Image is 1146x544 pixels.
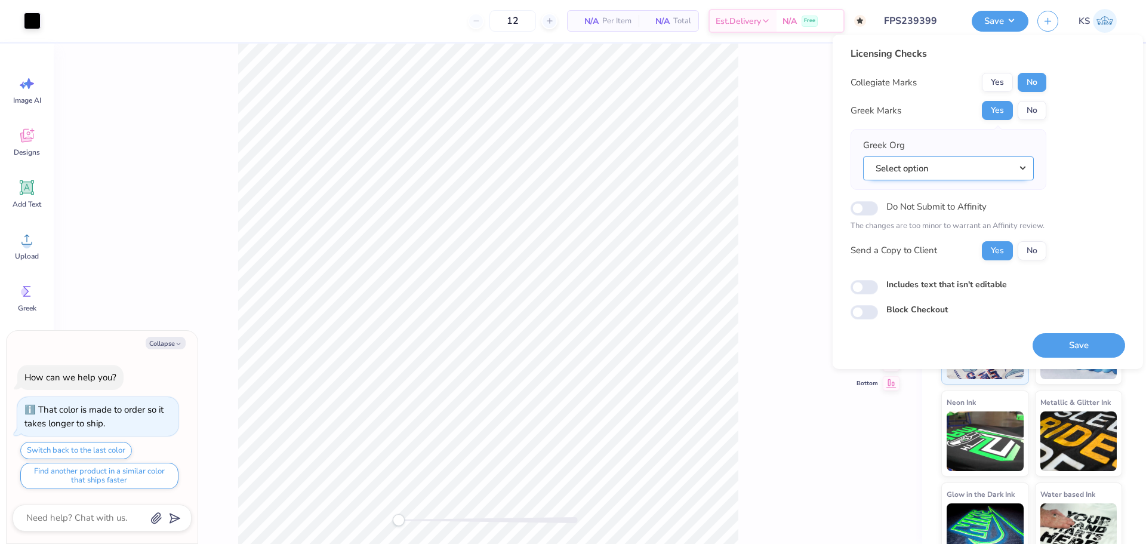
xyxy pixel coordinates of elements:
span: Greek [18,303,36,313]
button: Yes [982,241,1013,260]
div: Licensing Checks [851,47,1046,61]
label: Block Checkout [886,303,948,316]
button: Yes [982,73,1013,92]
div: Accessibility label [393,514,405,526]
label: Do Not Submit to Affinity [886,199,987,214]
span: Neon Ink [947,396,976,408]
input: – – [489,10,536,32]
div: Greek Marks [851,104,901,118]
span: Est. Delivery [716,15,761,27]
button: Find another product in a similar color that ships faster [20,463,178,489]
span: Free [804,17,815,25]
button: No [1018,241,1046,260]
span: Designs [14,147,40,157]
span: Water based Ink [1040,488,1095,500]
span: Per Item [602,15,631,27]
button: Yes [982,101,1013,120]
span: Add Text [13,199,41,209]
button: No [1018,73,1046,92]
span: KS [1079,14,1090,28]
img: Neon Ink [947,411,1024,471]
span: Bottom [857,379,878,388]
span: N/A [783,15,797,27]
a: KS [1073,9,1122,33]
span: N/A [575,15,599,27]
span: Upload [15,251,39,261]
button: Select option [863,156,1034,181]
button: No [1018,101,1046,120]
span: Image AI [13,96,41,105]
img: Kath Sales [1093,9,1117,33]
button: Save [972,11,1028,32]
span: N/A [646,15,670,27]
label: Includes text that isn't editable [886,278,1007,291]
button: Save [1033,333,1125,358]
span: Glow in the Dark Ink [947,488,1015,500]
img: Metallic & Glitter Ink [1040,411,1117,471]
p: The changes are too minor to warrant an Affinity review. [851,220,1046,232]
div: How can we help you? [24,371,116,383]
button: Switch back to the last color [20,442,132,459]
input: Untitled Design [875,9,963,33]
span: Total [673,15,691,27]
div: That color is made to order so it takes longer to ship. [24,404,164,429]
div: Send a Copy to Client [851,244,937,257]
label: Greek Org [863,139,905,152]
button: Collapse [146,337,186,349]
span: Metallic & Glitter Ink [1040,396,1111,408]
div: Collegiate Marks [851,76,917,90]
